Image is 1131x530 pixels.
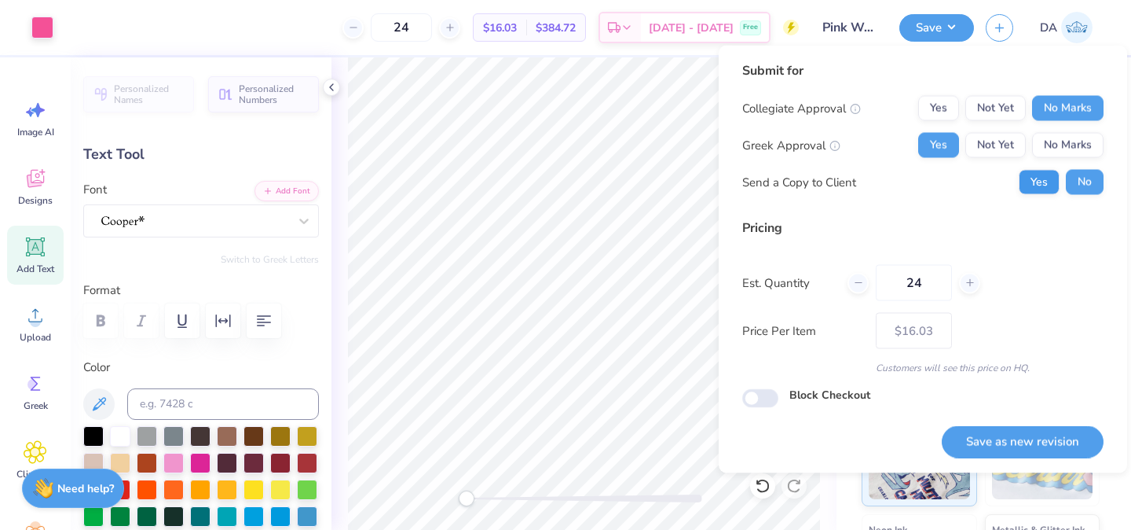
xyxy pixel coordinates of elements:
[83,181,107,199] label: Font
[83,359,319,377] label: Color
[1066,170,1104,195] button: No
[1033,12,1100,43] a: DA
[876,265,952,301] input: – –
[789,387,870,403] label: Block Checkout
[20,331,51,344] span: Upload
[83,76,194,112] button: Personalized Names
[17,126,54,138] span: Image AI
[83,282,319,300] label: Format
[536,20,576,36] span: $384.72
[18,194,53,207] span: Designs
[742,219,1104,237] div: Pricing
[221,253,319,266] button: Switch to Greek Letters
[483,20,517,36] span: $16.03
[942,425,1104,458] button: Save as new revision
[127,388,319,420] input: e.g. 7428 c
[9,468,61,493] span: Clipart & logos
[742,61,1104,80] div: Submit for
[1061,12,1093,43] img: Deeksha Arora
[742,274,836,292] label: Est. Quantity
[899,14,974,42] button: Save
[254,181,319,201] button: Add Font
[16,263,54,275] span: Add Text
[811,12,888,43] input: Untitled Design
[57,481,114,496] strong: Need help?
[239,83,309,105] span: Personalized Numbers
[649,20,734,36] span: [DATE] - [DATE]
[1032,133,1104,158] button: No Marks
[1040,19,1057,37] span: DA
[24,399,48,412] span: Greek
[742,99,861,117] div: Collegiate Approval
[918,133,959,158] button: Yes
[83,144,319,165] div: Text Tool
[965,133,1026,158] button: Not Yet
[742,361,1104,375] div: Customers will see this price on HQ.
[1019,170,1060,195] button: Yes
[114,83,185,105] span: Personalized Names
[743,22,758,33] span: Free
[742,136,840,154] div: Greek Approval
[459,491,474,506] div: Accessibility label
[965,96,1026,121] button: Not Yet
[742,322,864,340] label: Price Per Item
[742,173,856,191] div: Send a Copy to Client
[208,76,319,112] button: Personalized Numbers
[371,13,432,42] input: – –
[1032,96,1104,121] button: No Marks
[918,96,959,121] button: Yes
